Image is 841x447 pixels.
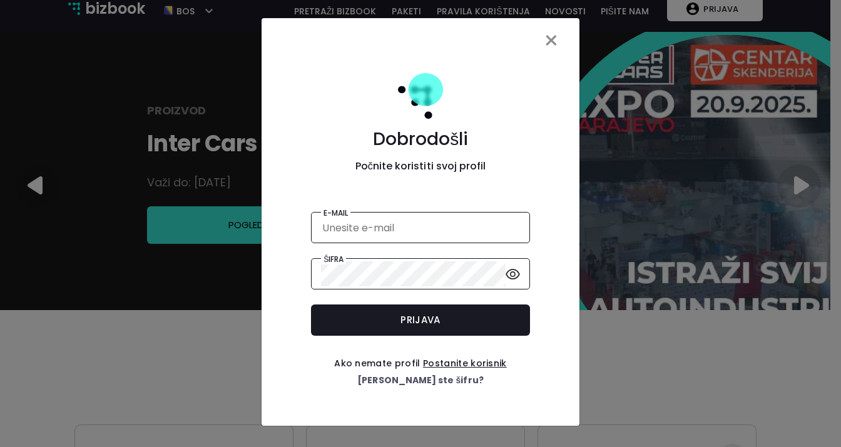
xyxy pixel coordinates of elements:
[533,18,569,63] button: Close
[398,73,443,128] img: login to bizbook
[506,267,520,281] span: eye
[543,23,559,58] span: ×
[334,373,507,388] h4: [PERSON_NAME] ste šifru?
[321,215,519,241] input: Unesite e-mail
[423,357,507,369] a: Postanite korisnik
[321,209,350,218] h5: E-mail
[355,128,486,151] h1: Dobrodošli
[321,255,346,264] h5: Šifra
[355,160,486,197] h2: Počnite koristiti svoj profil
[334,346,507,369] h3: Ako nemate profil
[311,304,529,336] button: Prijava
